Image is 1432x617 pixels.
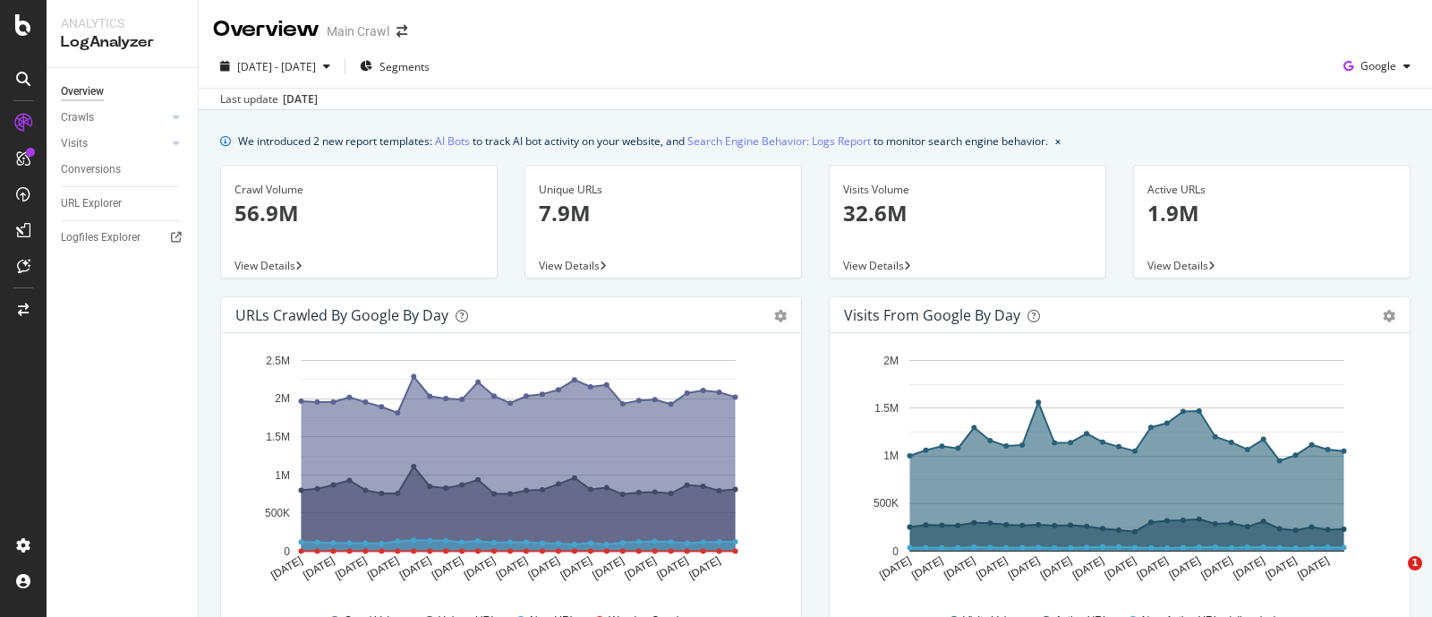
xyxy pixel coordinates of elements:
[1038,554,1074,582] text: [DATE]
[1070,554,1106,582] text: [DATE]
[1006,554,1042,582] text: [DATE]
[61,160,121,179] div: Conversions
[654,554,690,582] text: [DATE]
[268,554,304,582] text: [DATE]
[235,347,779,596] svg: A chart.
[1167,554,1203,582] text: [DATE]
[283,91,318,107] div: [DATE]
[220,91,318,107] div: Last update
[844,347,1387,596] svg: A chart.
[494,554,530,582] text: [DATE]
[61,82,104,101] div: Overview
[1371,556,1414,599] iframe: Intercom live chat
[539,198,788,228] p: 7.9M
[266,431,290,443] text: 1.5M
[234,198,483,228] p: 56.9M
[843,182,1092,198] div: Visits Volume
[1147,258,1208,273] span: View Details
[974,554,1010,582] text: [DATE]
[1408,556,1422,570] span: 1
[874,498,899,510] text: 500K
[61,194,122,213] div: URL Explorer
[397,554,433,582] text: [DATE]
[539,258,600,273] span: View Details
[1135,554,1171,582] text: [DATE]
[462,554,498,582] text: [DATE]
[942,554,977,582] text: [DATE]
[237,59,316,74] span: [DATE] - [DATE]
[275,469,290,482] text: 1M
[327,22,389,40] div: Main Crawl
[61,194,185,213] a: URL Explorer
[396,25,407,38] div: arrow-right-arrow-left
[1295,554,1331,582] text: [DATE]
[430,554,465,582] text: [DATE]
[61,134,88,153] div: Visits
[591,554,626,582] text: [DATE]
[1051,128,1065,154] button: close banner
[284,545,290,558] text: 0
[1360,58,1396,73] span: Google
[238,132,1048,150] div: We introduced 2 new report templates: to track AI bot activity on your website, and to monitor se...
[1263,554,1299,582] text: [DATE]
[1199,554,1235,582] text: [DATE]
[874,402,899,415] text: 1.5M
[623,554,659,582] text: [DATE]
[687,132,871,150] a: Search Engine Behavior: Logs Report
[61,160,185,179] a: Conversions
[265,507,290,519] text: 500K
[774,310,787,322] div: gear
[61,32,183,53] div: LogAnalyzer
[61,228,141,247] div: Logfiles Explorer
[843,198,1092,228] p: 32.6M
[61,14,183,32] div: Analytics
[333,554,369,582] text: [DATE]
[1147,182,1396,198] div: Active URLs
[353,52,437,81] button: Segments
[61,82,185,101] a: Overview
[1232,554,1267,582] text: [DATE]
[435,132,470,150] a: AI Bots
[213,52,337,81] button: [DATE] - [DATE]
[843,258,904,273] span: View Details
[220,132,1411,150] div: info banner
[234,258,295,273] span: View Details
[1103,554,1138,582] text: [DATE]
[686,554,722,582] text: [DATE]
[275,393,290,406] text: 2M
[61,108,167,127] a: Crawls
[1336,52,1418,81] button: Google
[365,554,401,582] text: [DATE]
[892,545,899,558] text: 0
[526,554,562,582] text: [DATE]
[266,355,290,367] text: 2.5M
[558,554,594,582] text: [DATE]
[61,228,185,247] a: Logfiles Explorer
[539,182,788,198] div: Unique URLs
[301,554,337,582] text: [DATE]
[61,134,167,153] a: Visits
[883,355,899,367] text: 2M
[235,306,448,324] div: URLs Crawled by Google by day
[234,182,483,198] div: Crawl Volume
[844,306,1020,324] div: Visits from Google by day
[877,554,913,582] text: [DATE]
[909,554,945,582] text: [DATE]
[61,108,94,127] div: Crawls
[1147,198,1396,228] p: 1.9M
[1383,310,1395,322] div: gear
[379,59,430,74] span: Segments
[883,450,899,462] text: 1M
[213,14,320,45] div: Overview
